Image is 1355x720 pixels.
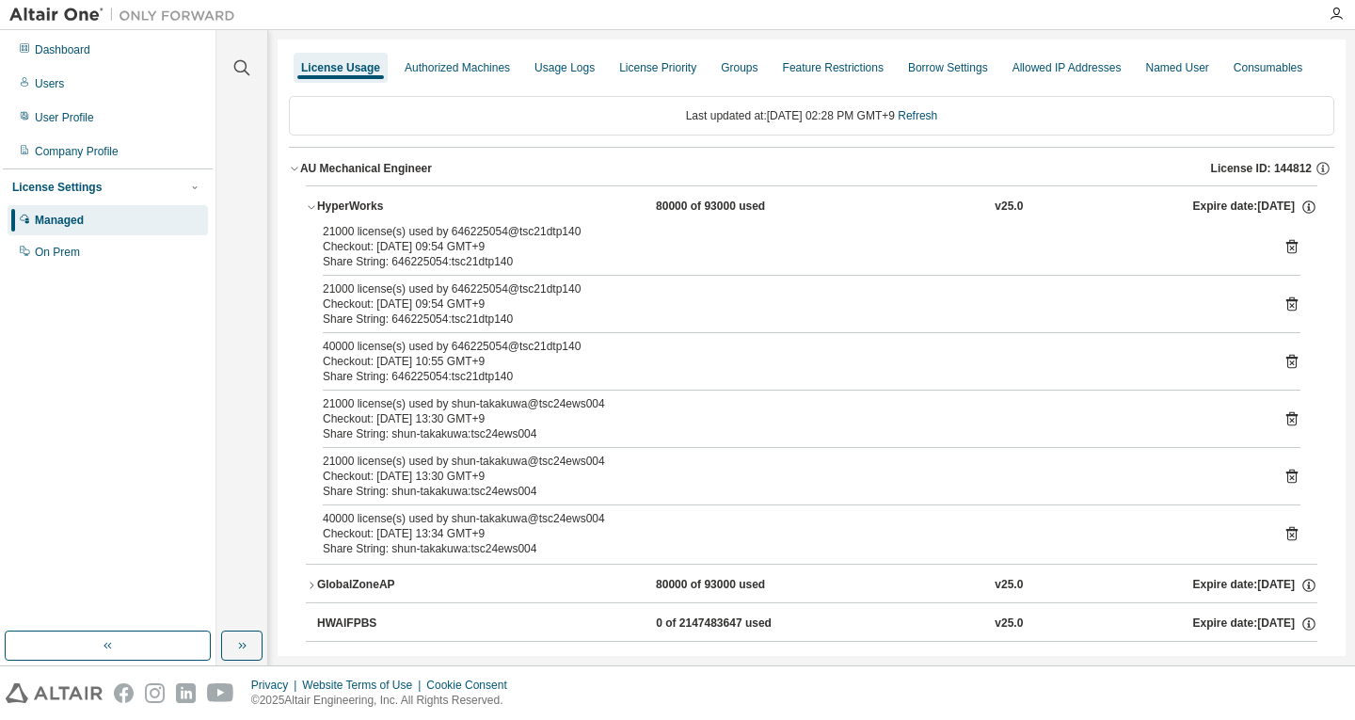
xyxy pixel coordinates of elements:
div: Expire date: [DATE] [1193,654,1317,671]
div: Company Profile [35,144,119,159]
button: GlobalZoneAP80000 of 93000 usedv25.0Expire date:[DATE] [306,565,1317,606]
div: Dashboard [35,42,90,57]
div: Groups [721,60,757,75]
div: v25.0 [995,616,1023,632]
div: Share String: shun-takakuwa:tsc24ews004 [323,426,1255,441]
div: User Profile [35,110,94,125]
div: HyperWorks [317,199,486,216]
div: Named User [1145,60,1208,75]
div: Cookie Consent [426,678,518,693]
div: License Settings [12,180,102,195]
div: Expire date: [DATE] [1193,616,1317,632]
img: Altair One [9,6,245,24]
div: Allowed IP Addresses [1012,60,1122,75]
div: Share String: shun-takakuwa:tsc24ews004 [323,484,1255,499]
div: Share String: 646225054:tsc21dtp140 [323,312,1255,327]
div: Checkout: [DATE] 13:34 GMT+9 [323,526,1255,541]
div: AU Mechanical Engineer [300,161,432,176]
div: v25.0 [995,654,1023,671]
div: 80000 of 93000 used [656,199,825,216]
div: Consumables [1234,60,1302,75]
div: 80000 of 93000 used [656,577,825,594]
div: License Usage [301,60,380,75]
div: 21000 license(s) used by 646225054@tsc21dtp140 [323,224,1255,239]
div: Share String: shun-takakuwa:tsc24ews004 [323,541,1255,556]
button: AU Mechanical EngineerLicense ID: 144812 [289,148,1334,189]
div: 21000 license(s) used by shun-takakuwa@tsc24ews004 [323,396,1255,411]
div: Checkout: [DATE] 09:54 GMT+9 [323,296,1255,312]
div: On Prem [35,245,80,260]
div: 0 of 2147483647 used [656,616,825,632]
p: © 2025 Altair Engineering, Inc. All Rights Reserved. [251,693,518,709]
div: 21000 license(s) used by 646225054@tsc21dtp140 [323,281,1255,296]
img: facebook.svg [114,683,134,703]
div: 40000 license(s) used by shun-takakuwa@tsc24ews004 [323,511,1255,526]
img: linkedin.svg [176,683,196,703]
div: Website Terms of Use [302,678,426,693]
button: HyperWorks80000 of 93000 usedv25.0Expire date:[DATE] [306,186,1317,228]
div: GlobalZoneAP [317,577,486,594]
span: License ID: 144812 [1211,161,1312,176]
div: Checkout: [DATE] 13:30 GMT+9 [323,411,1255,426]
div: HWAMDCPrivateAuthoring [317,654,486,671]
div: Checkout: [DATE] 10:55 GMT+9 [323,354,1255,369]
div: Users [35,76,64,91]
div: HWAIFPBS [317,616,486,632]
div: v25.0 [995,199,1023,216]
img: altair_logo.svg [6,683,103,703]
a: Refresh [898,109,937,122]
div: Authorized Machines [405,60,510,75]
div: v25.0 [995,577,1023,594]
div: 0 of 2147483647 used [656,654,825,671]
img: youtube.svg [207,683,234,703]
div: 21000 license(s) used by shun-takakuwa@tsc24ews004 [323,454,1255,469]
div: Expire date: [DATE] [1193,199,1317,216]
div: Managed [35,213,84,228]
div: 40000 license(s) used by 646225054@tsc21dtp140 [323,339,1255,354]
button: HWAMDCPrivateAuthoring0 of 2147483647 usedv25.0Expire date:[DATE] [317,642,1317,683]
div: Feature Restrictions [783,60,884,75]
div: Checkout: [DATE] 13:30 GMT+9 [323,469,1255,484]
div: Usage Logs [534,60,595,75]
div: Share String: 646225054:tsc21dtp140 [323,254,1255,269]
img: instagram.svg [145,683,165,703]
div: Borrow Settings [908,60,988,75]
button: HWAIFPBS0 of 2147483647 usedv25.0Expire date:[DATE] [317,603,1317,645]
div: Privacy [251,678,302,693]
div: License Priority [619,60,696,75]
div: Share String: 646225054:tsc21dtp140 [323,369,1255,384]
div: Last updated at: [DATE] 02:28 PM GMT+9 [289,96,1334,136]
div: Checkout: [DATE] 09:54 GMT+9 [323,239,1255,254]
div: Expire date: [DATE] [1193,577,1317,594]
